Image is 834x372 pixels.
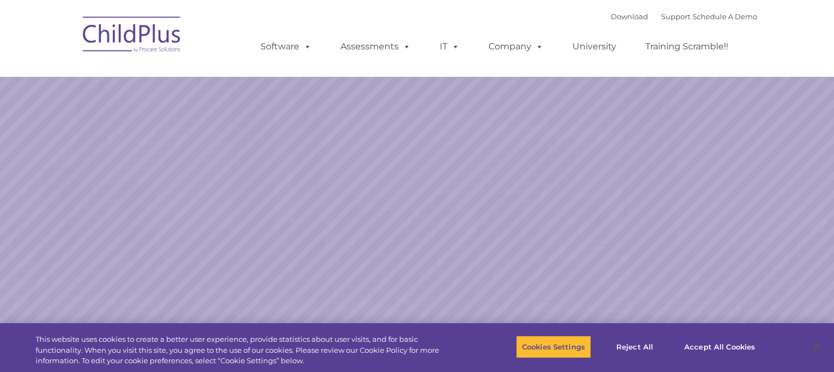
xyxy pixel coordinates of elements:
div: This website uses cookies to create a better user experience, provide statistics about user visit... [36,334,459,367]
font: | [611,12,757,21]
a: Software [249,36,322,58]
a: Learn More [567,249,706,285]
button: Close [804,335,829,359]
a: IT [429,36,470,58]
a: Support [661,12,690,21]
button: Accept All Cookies [678,335,761,358]
button: Reject All [600,335,669,358]
button: Cookies Settings [516,335,591,358]
a: Download [611,12,648,21]
a: Schedule A Demo [693,12,757,21]
a: University [561,36,627,58]
a: Company [478,36,554,58]
a: Training Scramble!! [634,36,739,58]
img: ChildPlus by Procare Solutions [77,9,187,64]
a: Assessments [330,36,422,58]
